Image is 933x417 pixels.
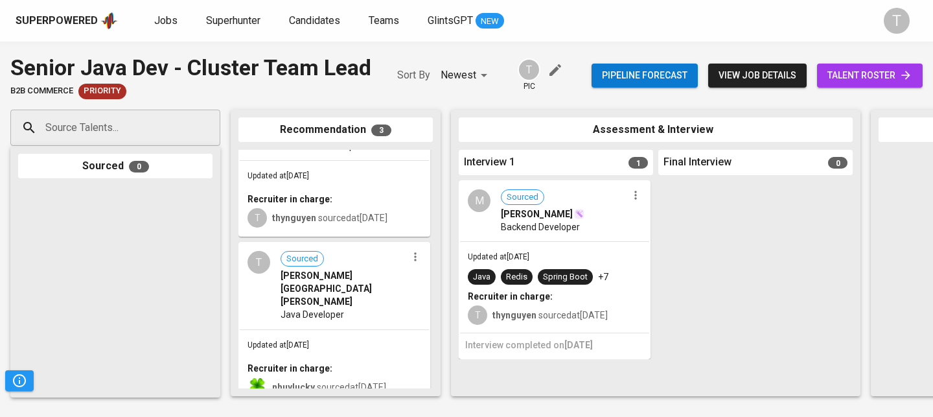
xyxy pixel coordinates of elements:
span: 0 [828,157,847,169]
a: GlintsGPT NEW [428,13,504,29]
b: Recruiter in charge: [468,291,553,302]
span: Teams [369,14,399,27]
img: app logo [100,11,118,30]
span: sourced at [DATE] [272,382,386,392]
span: talent roster [827,67,912,84]
div: Newest [441,64,492,88]
b: thynguyen [492,310,536,320]
span: B2B Commerce [10,85,73,97]
img: f9493b8c-82b8-4f41-8722-f5d69bb1b761.jpg [248,377,267,397]
b: nhuylucky [272,382,315,392]
span: Interview 1 [464,155,515,170]
span: sourced at [DATE] [492,310,608,320]
div: New Job received from Demand Team [78,84,126,99]
span: [DATE] [564,340,593,350]
span: [PERSON_NAME] [501,208,573,220]
b: thynguyen [272,213,316,223]
span: Pipeline forecast [602,67,687,84]
div: Senior Java Dev - Cluster Team Lead [10,52,371,84]
span: Backend Developer [501,220,580,233]
button: Pipeline Triggers [5,370,34,391]
p: Newest [441,67,476,83]
span: 1 [628,157,648,169]
span: Jobs [154,14,178,27]
div: T [248,208,267,228]
a: Candidates [289,13,343,29]
span: NEW [476,15,504,28]
div: Superpowered [16,14,98,29]
div: T [468,305,487,325]
div: Sourced [18,154,213,179]
span: Updated at [DATE] [248,171,309,180]
span: Updated at [DATE] [248,340,309,350]
b: Recruiter in charge: [248,194,332,204]
span: 0 [129,161,149,173]
p: +7 [598,270,608,283]
div: T [518,58,540,81]
span: Sourced [501,191,544,204]
div: Redis [506,271,527,283]
a: talent roster [817,64,923,88]
h6: Interview completed on [465,339,644,353]
div: TSourced[PERSON_NAME][GEOGRAPHIC_DATA][PERSON_NAME]Java DeveloperUpdated at[DATE]Recruiter in cha... [238,242,430,406]
div: T [884,8,910,34]
div: T [248,251,270,274]
span: GlintsGPT [428,14,473,27]
span: view job details [719,67,796,84]
span: Java Developer [281,308,344,321]
div: Recommendation [238,117,433,143]
a: Superhunter [206,13,263,29]
span: Candidates [289,14,340,27]
div: Software DeveloperUpdated at[DATE]Recruiter in charge:Tthynguyen sourcedat[DATE] [238,99,430,237]
div: Spring Boot [543,271,588,283]
p: Sort By [397,67,430,83]
span: Sourced [281,253,323,265]
b: Recruiter in charge: [248,363,332,374]
span: 3 [371,125,391,136]
a: Teams [369,13,402,29]
img: magic_wand.svg [574,209,584,219]
button: view job details [708,64,807,88]
div: Assessment & Interview [459,117,853,143]
div: MSourced[PERSON_NAME]Backend DeveloperUpdated at[DATE]JavaRedisSpring Boot+7Recruiter in charge:T... [459,180,651,359]
span: Priority [78,85,126,97]
span: Final Interview [663,155,731,170]
div: M [468,189,490,212]
span: sourced at [DATE] [272,213,387,223]
a: Jobs [154,13,180,29]
button: Pipeline forecast [592,64,698,88]
div: Java [473,271,490,283]
div: pic [518,58,540,92]
span: Superhunter [206,14,260,27]
button: Open [213,126,216,129]
a: Superpoweredapp logo [16,11,118,30]
span: [PERSON_NAME][GEOGRAPHIC_DATA][PERSON_NAME] [281,269,407,308]
span: Updated at [DATE] [468,252,529,261]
